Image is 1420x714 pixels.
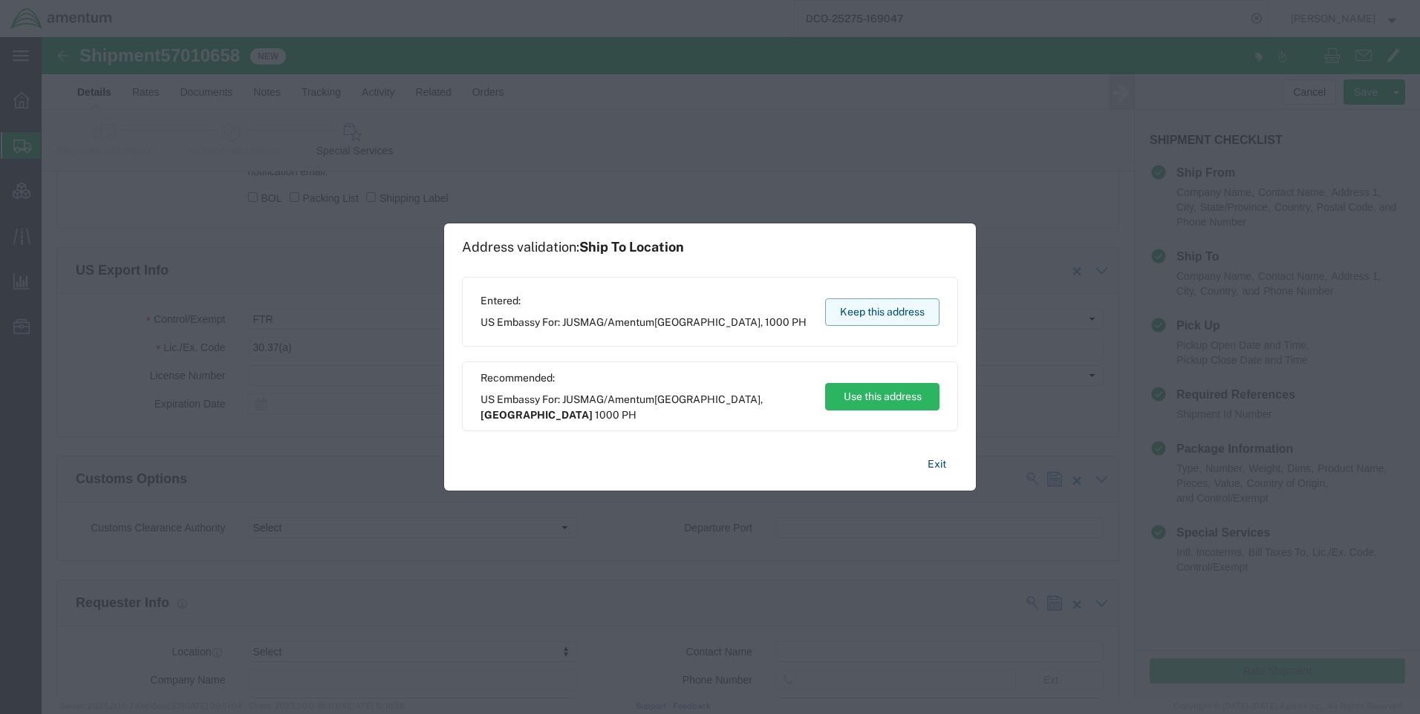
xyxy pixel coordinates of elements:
span: [GEOGRAPHIC_DATA] [481,409,593,421]
button: Use this address [825,383,939,410]
span: PH [792,316,807,328]
span: Ship To Location [579,239,684,255]
span: Recommended: [481,370,811,386]
span: US Embassy For: JUSMAG/Amentum , [481,315,807,330]
button: Keep this address [825,298,939,326]
span: [GEOGRAPHIC_DATA] [654,316,761,328]
span: [GEOGRAPHIC_DATA] [654,393,761,405]
button: Exit [916,451,958,477]
span: 1000 [765,316,789,328]
span: PH [622,409,636,421]
span: 1000 [595,409,619,421]
h1: Address validation: [462,239,684,255]
span: US Embassy For: JUSMAG/Amentum , [481,392,811,423]
span: Entered: [481,293,807,309]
